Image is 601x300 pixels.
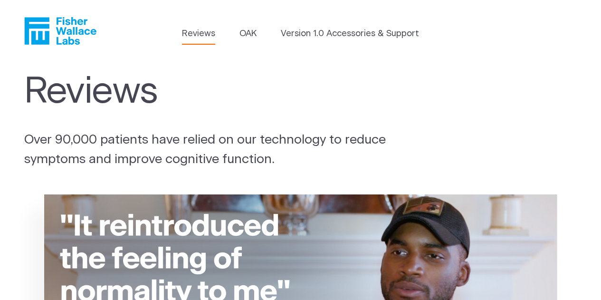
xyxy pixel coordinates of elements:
[24,17,96,45] a: Fisher Wallace
[281,28,419,40] a: Version 1.0 Accessories & Support
[24,130,396,169] p: Over 90,000 patients have relied on our technology to reduce symptoms and improve cognitive funct...
[182,28,215,40] a: Reviews
[24,70,404,113] h1: Reviews
[239,28,257,40] a: OAK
